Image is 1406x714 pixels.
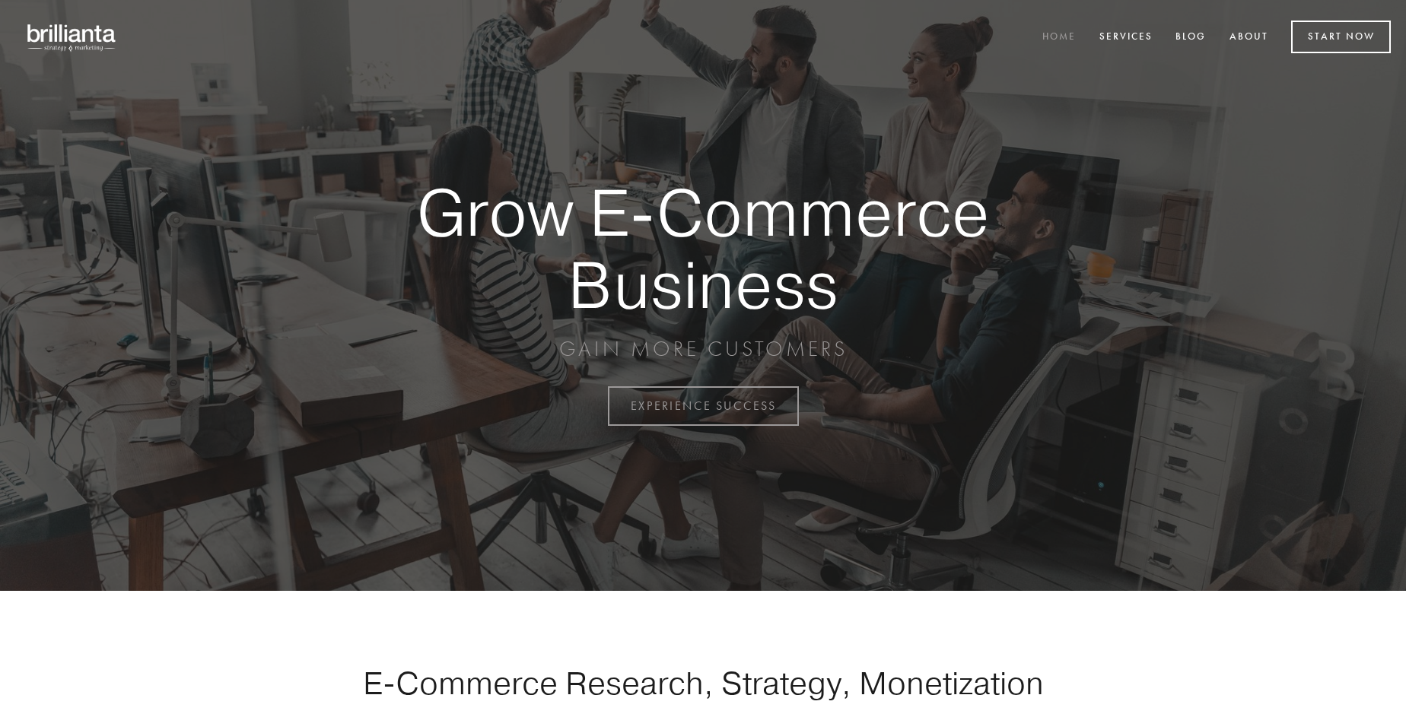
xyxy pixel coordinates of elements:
p: GAIN MORE CUSTOMERS [364,335,1042,363]
a: EXPERIENCE SUCCESS [608,386,799,426]
h1: E-Commerce Research, Strategy, Monetization [315,664,1091,702]
a: Start Now [1291,21,1391,53]
a: Services [1089,25,1163,50]
a: Home [1032,25,1086,50]
strong: Grow E-Commerce Business [364,176,1042,320]
img: brillianta - research, strategy, marketing [15,15,129,59]
a: Blog [1166,25,1216,50]
a: About [1220,25,1278,50]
